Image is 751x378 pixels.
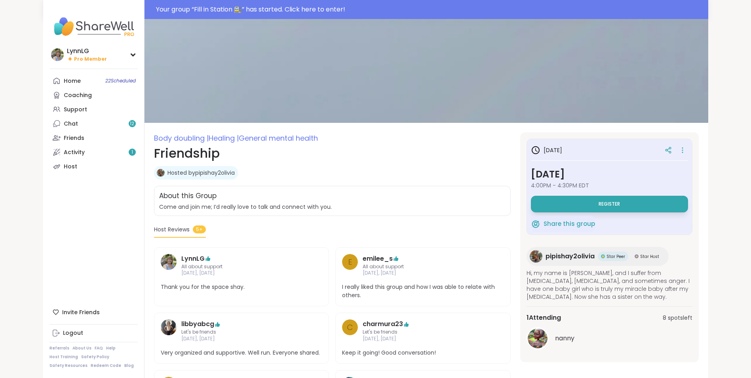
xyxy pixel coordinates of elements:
div: Host [64,163,77,171]
a: LynnLG [161,254,177,277]
div: Logout [63,329,83,337]
img: ShareWell Nav Logo [49,13,138,40]
div: Home [64,77,81,85]
a: Friends [49,131,138,145]
a: About Us [72,346,91,351]
span: 22 Scheduled [105,78,136,84]
a: Referrals [49,346,69,351]
span: Register [599,201,620,207]
span: [DATE], [DATE] [181,270,302,277]
h3: [DATE] [531,167,688,181]
div: Invite Friends [49,305,138,319]
span: [DATE], [DATE] [363,270,483,277]
span: I really liked this group and how I was able to relate with others. [342,283,504,300]
img: pipishay2olivia [157,169,165,177]
span: Healing | [209,133,239,143]
a: Host Training [49,354,78,360]
a: Safety Policy [81,354,109,360]
img: LynnLG [161,254,177,270]
a: c [342,319,358,342]
span: 4:00PM - 4:30PM EDT [531,181,688,189]
span: Pro Member [74,56,107,63]
a: Activity1 [49,145,138,159]
span: Star Peer [607,254,625,260]
span: General mental health [239,133,318,143]
button: Share this group [531,216,595,232]
a: LynnLG [181,254,205,263]
img: ShareWell Logomark [531,219,540,229]
span: c [347,321,353,333]
a: Help [106,346,116,351]
span: [DATE], [DATE] [181,336,302,342]
a: Host [49,159,138,174]
div: Support [64,106,87,114]
span: Star Host [640,254,659,260]
a: Home22Scheduled [49,74,138,88]
a: libbyabcg [181,319,214,329]
a: Logout [49,326,138,340]
span: Come and join me; I’d really love to talk and connect with you. [159,203,332,211]
span: nanny [555,334,574,343]
span: All about support [181,263,302,270]
a: Safety Resources [49,363,87,368]
a: Redeem Code [91,363,121,368]
a: Blog [124,363,134,368]
span: 8 spots left [663,314,692,322]
div: Your group “ Fill in Station 🚉 ” has started. Click here to enter! [156,5,703,14]
a: libbyabcg [161,319,177,342]
div: Activity [64,149,85,157]
span: Host Reviews [154,225,190,234]
a: Coaching [49,88,138,102]
a: nannynanny [527,327,692,349]
div: Coaching [64,92,92,99]
h2: About this Group [159,191,217,201]
img: Star Host [635,254,639,258]
span: All about support [363,263,483,270]
div: Chat [64,120,78,128]
img: nanny [528,328,548,348]
span: 12 [130,120,134,127]
span: Thank you for the space shay. [161,283,323,291]
a: Support [49,102,138,116]
a: charmura23 [363,319,403,329]
span: Let's be friends [181,329,302,336]
span: 5+ [193,225,206,233]
a: FAQ [95,346,103,351]
span: Very organized and supportive. Well run. Everyone shared. [161,349,323,357]
a: Chat12 [49,116,138,131]
span: Body doubling | [154,133,209,143]
span: Hi, my name is [PERSON_NAME], and I suffer from [MEDICAL_DATA], [MEDICAL_DATA], and sometimes ang... [527,269,692,301]
span: 1 [131,149,133,156]
button: Register [531,196,688,212]
a: Hosted bypipishay2olivia [167,169,235,177]
span: e [348,256,352,268]
h3: [DATE] [531,145,562,155]
h1: Friendship [154,144,511,163]
span: 1 Attending [527,313,561,323]
a: emilee_s [363,254,393,263]
div: Friends [64,134,84,142]
img: libbyabcg [161,319,177,335]
div: LynnLG [67,47,107,55]
span: Let's be friends [363,329,483,336]
span: Keep it going! Good conversation! [342,349,504,357]
span: [DATE], [DATE] [363,336,483,342]
img: pipishay2olivia [530,250,542,263]
a: e [342,254,358,277]
a: pipishay2oliviapipishay2oliviaStar PeerStar PeerStar HostStar Host [527,247,669,266]
span: Share this group [544,220,595,229]
img: Star Peer [601,254,605,258]
img: LynnLG [51,48,64,61]
img: Friendship cover image [144,19,708,123]
span: pipishay2olivia [546,252,595,261]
